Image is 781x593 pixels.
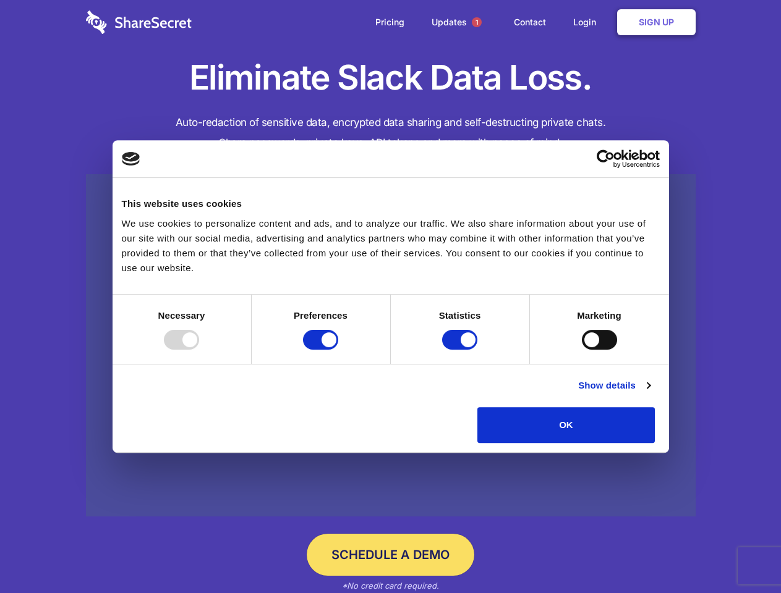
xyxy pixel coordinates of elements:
button: OK [477,407,655,443]
img: logo [122,152,140,166]
strong: Necessary [158,310,205,321]
strong: Marketing [577,310,621,321]
a: Contact [501,3,558,41]
a: Wistia video thumbnail [86,174,696,517]
h1: Eliminate Slack Data Loss. [86,56,696,100]
a: Schedule a Demo [307,534,474,576]
a: Pricing [363,3,417,41]
div: This website uses cookies [122,196,660,211]
a: Sign Up [617,9,696,35]
span: 1 [472,17,482,27]
h4: Auto-redaction of sensitive data, encrypted data sharing and self-destructing private chats. Shar... [86,112,696,153]
strong: Preferences [294,310,348,321]
a: Show details [578,378,650,393]
a: Usercentrics Cookiebot - opens in a new window [552,149,660,168]
strong: Statistics [439,310,481,321]
a: Login [561,3,615,41]
em: *No credit card required. [342,581,439,591]
img: logo-wordmark-white-trans-d4663122ce5f474addd5e946df7df03e33cb6a1c49d2221995e7729f52c070b2.svg [86,11,192,34]
div: We use cookies to personalize content and ads, and to analyze our traffic. We also share informat... [122,216,660,275]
